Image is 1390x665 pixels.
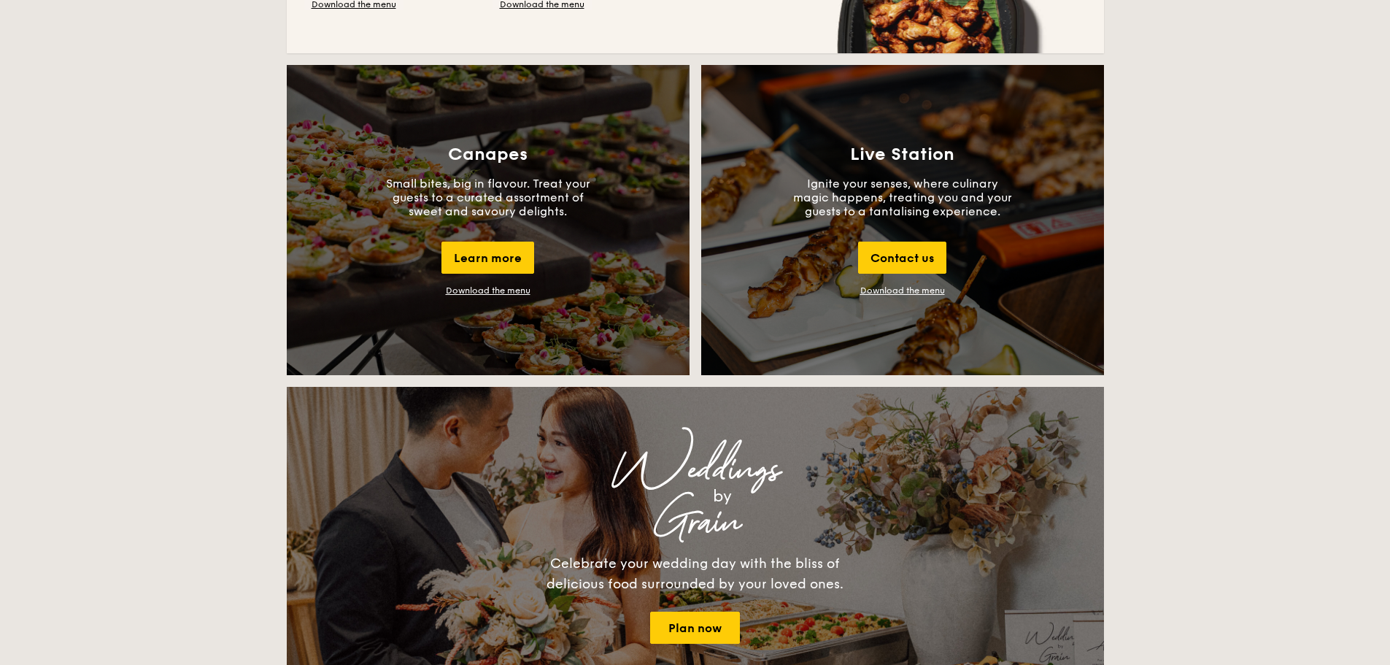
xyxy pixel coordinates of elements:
div: Weddings [415,457,976,483]
a: Plan now [650,612,740,644]
p: Ignite your senses, where culinary magic happens, treating you and your guests to a tantalising e... [793,177,1012,218]
a: Download the menu [446,285,530,296]
p: Small bites, big in flavour. Treat your guests to a curated assortment of sweet and savoury delig... [379,177,598,218]
div: Celebrate your wedding day with the bliss of delicious food surrounded by your loved ones. [531,553,860,594]
h3: Live Station [850,145,954,165]
div: Grain [415,510,976,536]
div: by [469,483,976,510]
a: Download the menu [860,285,945,296]
div: Learn more [441,242,534,274]
div: Contact us [858,242,946,274]
h3: Canapes [448,145,528,165]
